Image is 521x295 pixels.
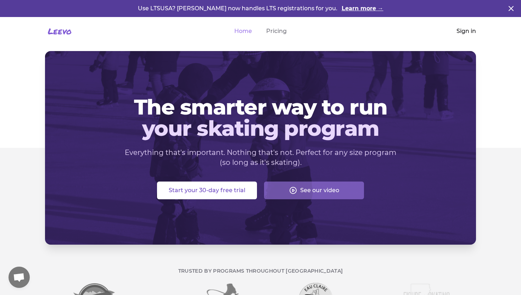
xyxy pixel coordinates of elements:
[124,147,397,167] p: Everything that's important. Nothing that's not. Perfect for any size program (so long as it's sk...
[157,182,257,199] button: Start your 30-day free trial
[45,26,72,37] a: Leevo
[9,267,30,288] div: Open chat
[234,27,252,35] a: Home
[300,186,339,195] span: See our video
[138,5,339,12] span: Use LTSUSA? [PERSON_NAME] now handles LTS registrations for you.
[266,27,287,35] a: Pricing
[456,27,476,35] a: Sign in
[378,5,383,12] span: →
[56,96,465,118] span: The smarter way to run
[342,4,383,13] a: Learn more
[45,267,476,274] p: Trusted by programs throughout [GEOGRAPHIC_DATA]
[264,182,364,199] button: See our video
[56,118,465,139] span: your skating program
